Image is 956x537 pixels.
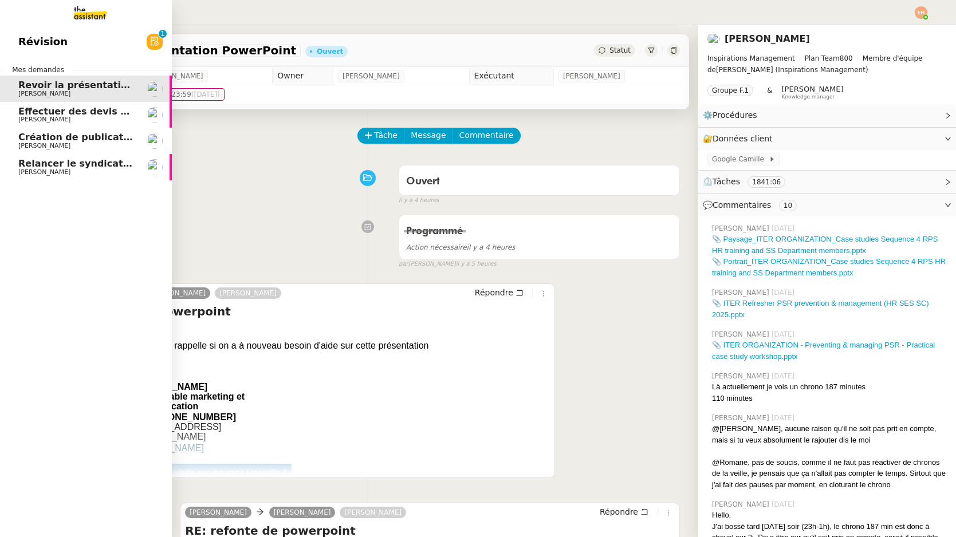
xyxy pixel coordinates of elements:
span: Relancer le syndicat de l'eau SMGEAG [18,158,214,169]
span: [PERSON_NAME] [343,70,400,82]
button: Message [404,128,453,144]
span: [PERSON_NAME] [18,168,70,176]
img: users%2FFyDJaacbjjQ453P8CnboQfy58ng1%2Favatar%2F303ecbdd-43bb-473f-a9a4-27a42b8f4fe3 [707,33,720,45]
div: ⚙️Procédures [698,104,956,127]
td: Exécutant [469,67,553,85]
span: Programmé [406,226,463,236]
span: Google Camille [712,153,769,165]
span: [DATE] [772,223,797,234]
span: [DATE] [772,413,797,423]
span: Effectuer des devis d'assurance [18,106,182,117]
a: [DOMAIN_NAME] [131,443,204,453]
a: [PERSON_NAME] [340,507,406,518]
button: Commentaire [453,128,521,144]
span: [DATE] [772,329,797,339]
span: & [767,85,772,100]
nz-tag: 1841:06 [748,176,785,188]
span: [PERSON_NAME] [18,116,70,123]
span: [PERSON_NAME] (Inspirations Management) [707,53,947,76]
span: [DATE] [772,287,797,298]
span: Répondre [600,506,638,518]
span: Répondre [475,287,513,298]
img: users%2FFyDJaacbjjQ453P8CnboQfy58ng1%2Favatar%2F303ecbdd-43bb-473f-a9a4-27a42b8f4fe3 [147,133,163,149]
div: [PERSON_NAME], [60,325,550,339]
span: [PERSON_NAME] [563,70,620,82]
span: Données client [713,134,773,143]
span: Tâches [713,177,740,186]
span: ([DATE]) [191,90,220,98]
span: Ouvert [406,176,440,187]
div: @[PERSON_NAME], aucune raison qu'il ne soit pas prit en compte, mais si tu veux absolument le raj... [712,423,947,445]
span: il y a 5 heures [456,259,497,269]
span: ⏲️ [703,177,795,186]
img: Outlook-1ai4xngv [131,464,292,482]
span: Procédures [713,110,757,120]
div: @Romane, pas de soucis, comme il ne faut pas réactiver de chronos de la veille, je pensais que ça... [712,457,947,491]
a: [PERSON_NAME] [185,507,251,518]
a: [PERSON_NAME] [144,288,211,298]
span: [PERSON_NAME] [146,70,203,82]
img: svg [915,6,927,19]
img: users%2FcRgg4TJXLQWrBH1iwK9wYfCha1e2%2Favatar%2Fc9d2fa25-7b78-4dd4-b0f3-ccfa08be62e5 [147,159,163,175]
span: Plan Team [805,54,840,62]
span: [DATE] 23:59 [146,89,220,100]
small: [PERSON_NAME] [399,259,496,269]
span: Révision [18,33,68,50]
app-user-label: Knowledge manager [782,85,844,100]
b: Responsable marketing et communication [131,392,245,411]
span: ⚙️ [703,109,762,122]
h4: RE: refonte de powerpoint [60,303,550,319]
span: Action nécessaire [406,243,467,251]
img: users%2FcRgg4TJXLQWrBH1iwK9wYfCha1e2%2Favatar%2Fc9d2fa25-7b78-4dd4-b0f3-ccfa08be62e5 [147,107,163,123]
b: Tél : [PHONE_NUMBER] [131,412,236,422]
div: 🔐Données client [698,128,956,150]
div: Hello, [712,510,947,521]
span: Tâche [375,129,398,142]
span: [STREET_ADDRESS][PERSON_NAME] [131,422,221,441]
span: 💬 [703,200,801,210]
span: [PERSON_NAME] [712,329,772,339]
span: Commentaires [713,200,771,210]
button: Tâche [357,128,405,144]
div: ⏲️Tâches 1841:06 [698,171,956,193]
div: Je prends le relai et je vous rappelle si on a à nouveau besoin d'aide sur cette présentation [60,339,550,353]
span: Revoir la présentation PowerPoint [18,80,196,90]
button: Répondre [471,286,528,299]
span: Inspirations Management [707,54,795,62]
a: 📎 ITER ORGANIZATION - Preventing & managing PSR - Practical case study workshop.pptx [712,341,935,361]
a: 📎 Paysage_ITER ORGANIZATION_Case studies Sequence 4 RPS HR training and SS Department members.pptx [712,235,938,255]
a: [PERSON_NAME] [269,507,336,518]
span: [PERSON_NAME] [712,413,772,423]
img: users%2FFyDJaacbjjQ453P8CnboQfy58ng1%2Favatar%2F303ecbdd-43bb-473f-a9a4-27a42b8f4fe3 [147,81,163,97]
span: il y a 4 heures [406,243,516,251]
span: [PERSON_NAME] [782,85,844,93]
div: Ouvert [317,48,343,55]
span: 800 [840,54,853,62]
div: 💬Commentaires 10 [698,194,956,216]
span: [PERSON_NAME] [712,371,772,381]
div: 110 minutes [712,393,947,404]
span: Création de publications Linkedin pour les articles - 8 octobre 2025 [18,132,367,143]
div: Là actuellement je vois un chrono 187 minutes [712,381,947,393]
span: 🔐 [703,132,777,145]
span: Knowledge manager [782,94,835,100]
a: [PERSON_NAME] [215,288,281,298]
span: Mes demandes [5,64,71,76]
span: [PERSON_NAME] [712,223,772,234]
a: [PERSON_NAME] [725,33,810,44]
td: Owner [273,67,333,85]
span: Message [411,129,446,142]
span: [PERSON_NAME] [712,499,772,510]
span: [PERSON_NAME] [18,90,70,97]
a: 📎 Portrait_ITER ORGANIZATION_Case studies Sequence 4 RPS HR training and SS Department members.pptx [712,257,946,277]
span: [PERSON_NAME] [712,287,772,298]
nz-tag: 10 [779,200,797,211]
span: Revoir la présentation PowerPoint [60,45,296,56]
nz-tag: Groupe F.1 [707,85,753,96]
span: [DATE] [772,499,797,510]
nz-badge-sup: 1 [159,30,167,38]
p: 1 [160,30,165,40]
button: Répondre [596,506,652,518]
span: Commentaire [459,129,514,142]
span: [PERSON_NAME] [18,142,70,149]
